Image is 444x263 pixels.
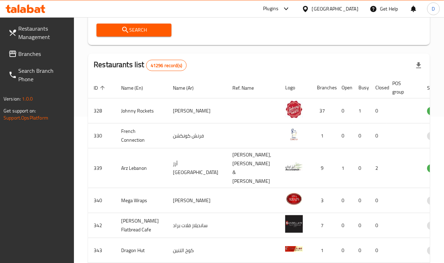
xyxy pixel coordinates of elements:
span: D [432,5,435,13]
th: Busy [353,77,370,98]
th: Branches [311,77,336,98]
td: 0 [370,213,387,238]
td: 37 [311,98,336,123]
td: 3 [311,188,336,213]
a: Support.OpsPlatform [4,113,48,122]
td: French Connection [115,123,167,148]
td: 1 [353,98,370,123]
img: Dragon Hut [285,240,303,258]
td: 0 [370,188,387,213]
div: Plugins [263,5,279,13]
td: فرنش كونكشن [167,123,227,148]
td: أرز [GEOGRAPHIC_DATA] [167,148,227,188]
span: Restaurants Management [18,24,69,41]
span: Search [102,26,166,34]
td: 1 [311,123,336,148]
td: 0 [336,98,353,123]
span: Ref. Name [232,84,263,92]
td: 0 [353,238,370,263]
span: Version: [4,94,21,103]
span: ID [94,84,107,92]
td: 0 [353,148,370,188]
td: [PERSON_NAME],[PERSON_NAME] & [PERSON_NAME] [227,148,280,188]
td: 0 [370,123,387,148]
td: Mega Wraps [115,188,167,213]
td: 0 [353,188,370,213]
td: 343 [88,238,115,263]
span: Name (En) [121,84,152,92]
td: Johnny Rockets [115,98,167,123]
td: 1 [336,148,353,188]
th: Closed [370,77,387,98]
span: Name (Ar) [173,84,203,92]
img: Arz Lebanon [285,158,303,175]
span: Get support on: [4,106,36,115]
td: 0 [336,213,353,238]
td: 328 [88,98,115,123]
td: 342 [88,213,115,238]
td: 340 [88,188,115,213]
td: 0 [353,213,370,238]
td: 0 [336,188,353,213]
a: Restaurants Management [3,20,74,45]
span: 1.0.0 [22,94,33,103]
img: Sandella's Flatbread Cafe [285,215,303,233]
img: Mega Wraps [285,190,303,208]
td: [PERSON_NAME] [167,188,227,213]
span: 41296 record(s) [146,62,186,69]
td: 0 [336,123,353,148]
td: Arz Lebanon [115,148,167,188]
td: 9 [311,148,336,188]
td: [PERSON_NAME] Flatbread Cafe [115,213,167,238]
a: Search Branch Phone [3,62,74,88]
span: POS group [392,79,413,96]
a: Branches [3,45,74,62]
td: 1 [311,238,336,263]
td: 0 [370,98,387,123]
div: Total records count [146,60,187,71]
th: Logo [280,77,311,98]
div: Export file [410,57,427,74]
td: 0 [336,238,353,263]
span: Branches [18,50,69,58]
h2: Restaurants list [94,59,187,71]
img: Johnny Rockets [285,101,303,118]
img: French Connection [285,126,303,143]
td: [PERSON_NAME] [167,98,227,123]
td: 2 [370,148,387,188]
th: Open [336,77,353,98]
td: 0 [370,238,387,263]
div: [GEOGRAPHIC_DATA] [312,5,358,13]
td: سانديلاز فلات براد [167,213,227,238]
button: Search [96,24,171,37]
td: Dragon Hut [115,238,167,263]
td: 339 [88,148,115,188]
td: 330 [88,123,115,148]
td: 7 [311,213,336,238]
td: كوخ التنين [167,238,227,263]
span: Search Branch Phone [18,66,69,83]
td: 0 [353,123,370,148]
